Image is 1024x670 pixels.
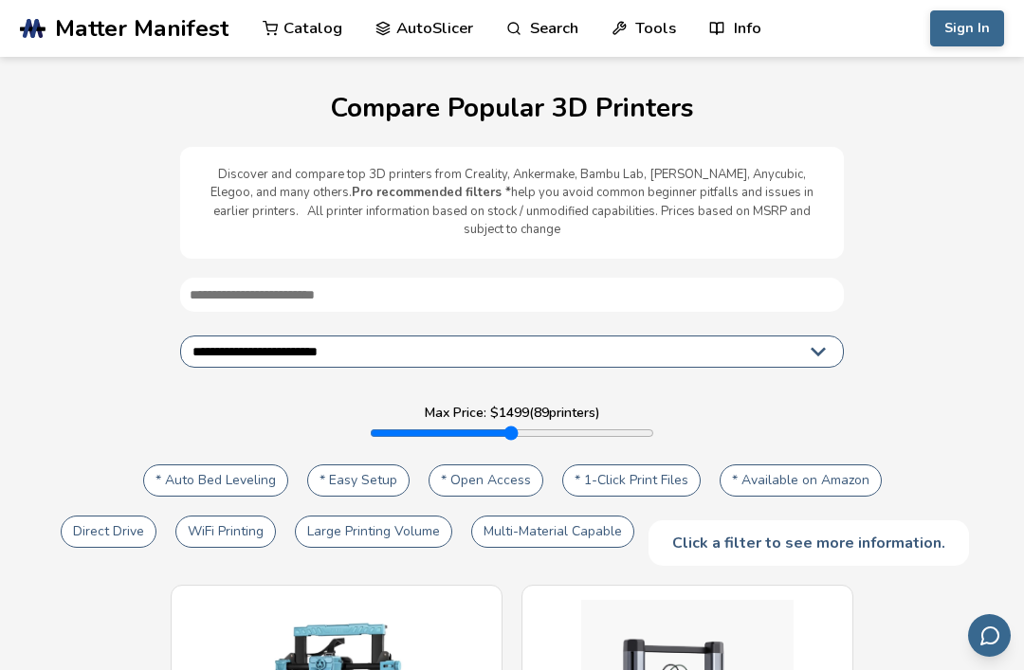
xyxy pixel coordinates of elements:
[429,464,543,497] button: * Open Access
[352,184,511,201] b: Pro recommended filters *
[19,94,1005,123] h1: Compare Popular 3D Printers
[720,464,882,497] button: * Available on Amazon
[61,516,156,548] button: Direct Drive
[55,15,229,42] span: Matter Manifest
[562,464,701,497] button: * 1-Click Print Files
[471,516,634,548] button: Multi-Material Capable
[143,464,288,497] button: * Auto Bed Leveling
[295,516,452,548] button: Large Printing Volume
[199,166,825,240] p: Discover and compare top 3D printers from Creality, Ankermake, Bambu Lab, [PERSON_NAME], Anycubic...
[175,516,276,548] button: WiFi Printing
[930,10,1004,46] button: Sign In
[425,406,600,421] label: Max Price: $ 1499 ( 89 printers)
[968,614,1011,657] button: Send feedback via email
[307,464,410,497] button: * Easy Setup
[649,520,969,566] div: Click a filter to see more information.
